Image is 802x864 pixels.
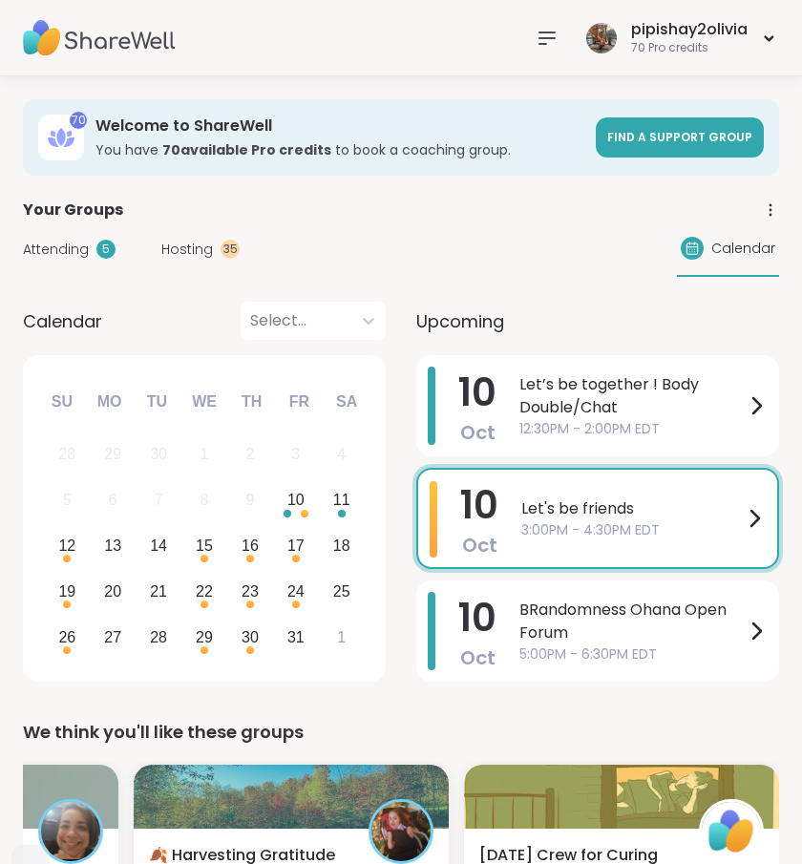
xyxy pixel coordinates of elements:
[275,571,316,612] div: Choose Friday, October 24th, 2025
[607,129,752,145] span: Find a support group
[150,579,167,604] div: 21
[104,533,121,558] div: 13
[88,381,130,423] div: Mo
[184,526,225,567] div: Choose Wednesday, October 15th, 2025
[521,497,743,520] span: Let's be friends
[200,487,209,513] div: 8
[196,624,213,650] div: 29
[321,434,362,475] div: Not available Saturday, October 4th, 2025
[291,441,300,467] div: 3
[321,617,362,658] div: Choose Saturday, November 1st, 2025
[631,40,748,56] div: 70 Pro credits
[150,624,167,650] div: 28
[58,533,75,558] div: 12
[44,432,364,660] div: month 2025-10
[184,434,225,475] div: Not available Wednesday, October 1st, 2025
[70,112,87,129] div: 70
[58,579,75,604] div: 19
[23,240,89,260] span: Attending
[230,526,271,567] div: Choose Thursday, October 16th, 2025
[155,487,163,513] div: 7
[93,526,134,567] div: Choose Monday, October 13th, 2025
[333,533,350,558] div: 18
[275,434,316,475] div: Not available Friday, October 3rd, 2025
[138,526,179,567] div: Choose Tuesday, October 14th, 2025
[200,441,209,467] div: 1
[460,419,496,446] span: Oct
[287,624,305,650] div: 31
[458,591,496,644] span: 10
[58,441,75,467] div: 28
[321,526,362,567] div: Choose Saturday, October 18th, 2025
[104,624,121,650] div: 27
[711,239,775,259] span: Calendar
[230,571,271,612] div: Choose Thursday, October 23rd, 2025
[333,487,350,513] div: 11
[275,526,316,567] div: Choose Friday, October 17th, 2025
[371,802,431,861] img: Jasmine95
[275,480,316,521] div: Choose Friday, October 10th, 2025
[95,116,584,137] h3: Welcome to ShareWell
[47,434,88,475] div: Not available Sunday, September 28th, 2025
[104,441,121,467] div: 29
[63,487,72,513] div: 5
[41,381,83,423] div: Su
[23,5,176,72] img: ShareWell Nav Logo
[326,381,368,423] div: Sa
[184,617,225,658] div: Choose Wednesday, October 29th, 2025
[521,520,743,540] span: 3:00PM - 4:30PM EDT
[287,579,305,604] div: 24
[95,140,584,159] h3: You have to book a coaching group.
[23,308,102,334] span: Calendar
[462,532,497,558] span: Oct
[184,571,225,612] div: Choose Wednesday, October 22nd, 2025
[337,441,346,467] div: 4
[138,434,179,475] div: Not available Tuesday, September 30th, 2025
[47,480,88,521] div: Not available Sunday, October 5th, 2025
[586,23,617,53] img: pipishay2olivia
[138,571,179,612] div: Choose Tuesday, October 21st, 2025
[460,478,498,532] span: 10
[231,381,273,423] div: Th
[93,480,134,521] div: Not available Monday, October 6th, 2025
[245,441,254,467] div: 2
[460,644,496,671] span: Oct
[230,617,271,658] div: Choose Thursday, October 30th, 2025
[221,240,240,259] div: 35
[183,381,225,423] div: We
[458,366,496,419] span: 10
[519,419,745,439] span: 12:30PM - 2:00PM EDT
[161,240,213,260] span: Hosting
[245,487,254,513] div: 9
[138,480,179,521] div: Not available Tuesday, October 7th, 2025
[150,441,167,467] div: 30
[321,571,362,612] div: Choose Saturday, October 25th, 2025
[93,434,134,475] div: Not available Monday, September 29th, 2025
[321,480,362,521] div: Choose Saturday, October 11th, 2025
[150,533,167,558] div: 14
[596,117,764,158] a: Find a support group
[275,617,316,658] div: Choose Friday, October 31st, 2025
[287,487,305,513] div: 10
[242,533,259,558] div: 16
[96,240,116,259] div: 5
[242,579,259,604] div: 23
[337,624,346,650] div: 1
[631,19,748,40] div: pipishay2olivia
[519,599,745,644] span: BRandomness Ohana Open Forum
[41,802,100,861] img: Monica2025
[230,480,271,521] div: Not available Thursday, October 9th, 2025
[333,579,350,604] div: 25
[196,579,213,604] div: 22
[702,802,761,861] img: ShareWell
[23,199,123,221] span: Your Groups
[47,526,88,567] div: Choose Sunday, October 12th, 2025
[230,434,271,475] div: Not available Thursday, October 2nd, 2025
[104,579,121,604] div: 20
[136,381,178,423] div: Tu
[519,373,745,419] span: Let’s be together ! Body Double/Chat
[278,381,320,423] div: Fr
[109,487,117,513] div: 6
[93,571,134,612] div: Choose Monday, October 20th, 2025
[184,480,225,521] div: Not available Wednesday, October 8th, 2025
